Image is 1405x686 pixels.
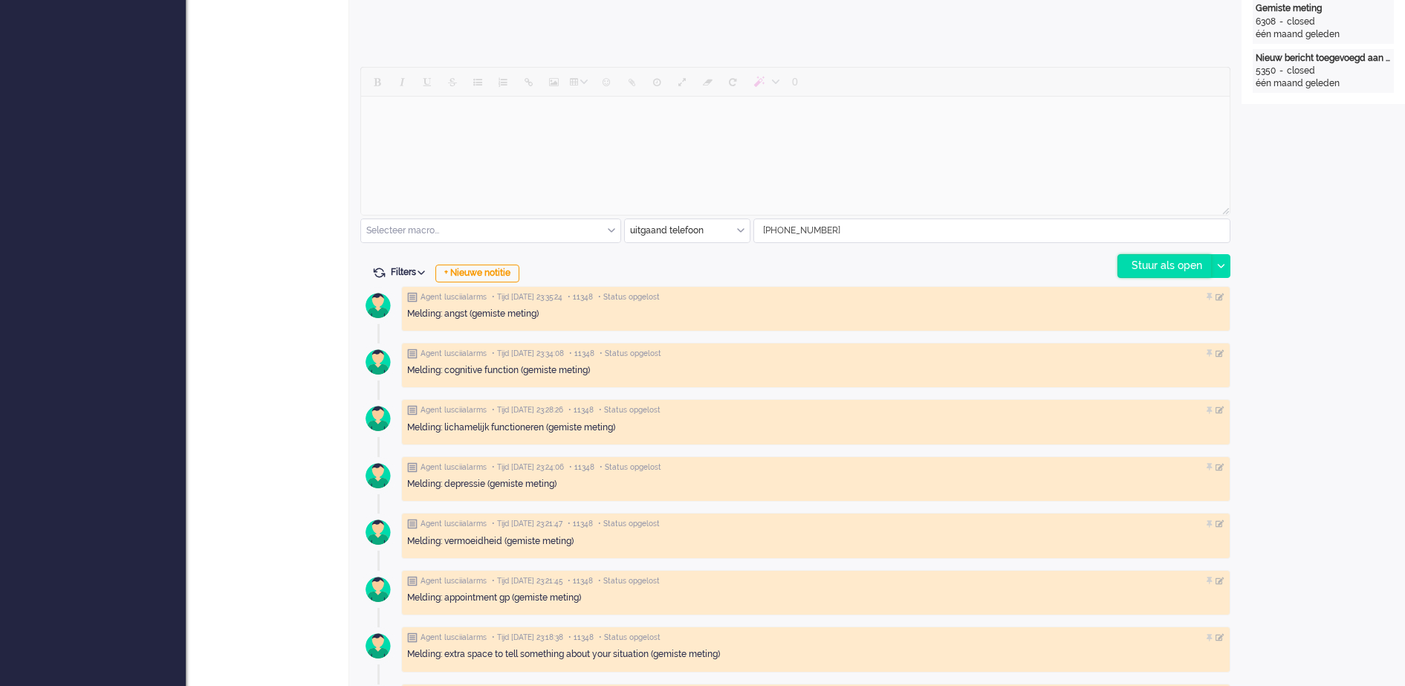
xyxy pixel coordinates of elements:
div: - [1276,65,1287,77]
span: • Tijd [DATE] 23:21:45 [492,576,562,586]
div: 6308 [1256,16,1276,28]
span: • 11348 [569,462,594,473]
img: avatar [360,571,397,608]
img: avatar [360,514,397,551]
span: • 11348 [569,349,594,359]
div: één maand geleden [1256,77,1391,90]
span: • Status opgelost [600,349,661,359]
span: • Tijd [DATE] 23:28:26 [492,405,563,415]
span: • Tijd [DATE] 23:34:08 [492,349,564,359]
div: Gemiste meting [1256,2,1391,15]
span: Agent lusciialarms [421,349,487,359]
img: ic_note_grey.svg [407,632,418,643]
div: Melding: angst (gemiste meting) [407,308,1224,320]
div: Melding: extra space to tell something about your situation (gemiste meting) [407,648,1224,661]
span: • Status opgelost [598,292,660,302]
span: Agent lusciialarms [421,519,487,529]
span: • Status opgelost [598,576,660,586]
div: Melding: lichamelijk functioneren (gemiste meting) [407,421,1224,434]
span: • Status opgelost [599,405,661,415]
img: ic_note_grey.svg [407,292,418,302]
div: Melding: vermoeidheid (gemiste meting) [407,535,1224,548]
img: avatar [360,627,397,664]
div: closed [1287,65,1315,77]
span: • 11348 [568,405,594,415]
span: Agent lusciialarms [421,576,487,586]
span: • Tijd [DATE] 23:35:24 [492,292,562,302]
span: Agent lusciialarms [421,292,487,302]
div: + Nieuwe notitie [435,265,519,282]
img: ic_note_grey.svg [407,349,418,359]
span: Agent lusciialarms [421,462,487,473]
span: • Status opgelost [599,632,661,643]
span: • Status opgelost [598,519,660,529]
div: Melding: appointment gp (gemiste meting) [407,592,1224,604]
img: avatar [360,287,397,324]
span: • Tijd [DATE] 23:21:47 [492,519,562,529]
body: Rich Text Area. Press ALT-0 for help. [6,6,863,32]
div: Melding: depressie (gemiste meting) [407,478,1224,491]
span: • Tijd [DATE] 23:18:38 [492,632,563,643]
span: • 11348 [568,632,594,643]
span: Filters [391,267,430,277]
input: +31612345678 [754,219,1230,242]
div: Nieuw bericht toegevoegd aan gesprek [1256,52,1391,65]
img: ic_note_grey.svg [407,462,418,473]
img: ic_note_grey.svg [407,405,418,415]
img: avatar [360,400,397,437]
span: Agent lusciialarms [421,405,487,415]
div: - [1276,16,1287,28]
div: één maand geleden [1256,28,1391,41]
div: Stuur als open [1118,255,1211,277]
img: ic_note_grey.svg [407,519,418,529]
span: Agent lusciialarms [421,632,487,643]
span: • 11348 [568,292,593,302]
img: ic_note_grey.svg [407,576,418,586]
div: 5350 [1256,65,1276,77]
img: avatar [360,457,397,494]
div: Melding: cognitive function (gemiste meting) [407,364,1224,377]
span: • Status opgelost [600,462,661,473]
img: avatar [360,343,397,381]
span: • 11348 [568,576,593,586]
span: • Tijd [DATE] 23:24:06 [492,462,564,473]
span: • 11348 [568,519,593,529]
div: closed [1287,16,1315,28]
